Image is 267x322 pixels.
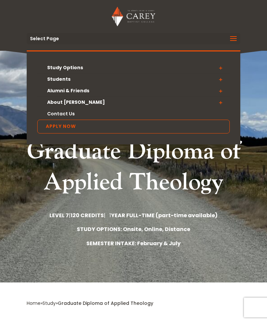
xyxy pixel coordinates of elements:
[86,240,181,247] strong: SEMESTER INTAKE: February & July
[27,136,240,201] h1: Graduate Diploma of Applied Theology
[58,300,153,307] span: Graduate Diploma of Applied Theology
[27,300,41,307] a: Home
[37,97,229,108] a: About [PERSON_NAME]
[27,300,153,307] span: » »
[43,300,56,307] a: Study
[37,108,229,120] a: Contact Us
[30,36,59,41] span: Select Page
[77,225,190,233] strong: STUDY OPTIONS: Onsite, Online, Distance
[49,212,69,219] strong: LEVEL 7
[71,212,104,219] strong: 120 CREDITS
[27,211,240,220] p: | | 1
[37,85,229,97] a: Alumni & Friends
[37,73,229,85] a: Students
[112,7,155,26] img: Carey Baptist College
[37,120,229,133] a: Apply Now
[111,212,218,219] strong: YEAR FULL-TIME (part-time available)
[37,62,229,73] a: Study Options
